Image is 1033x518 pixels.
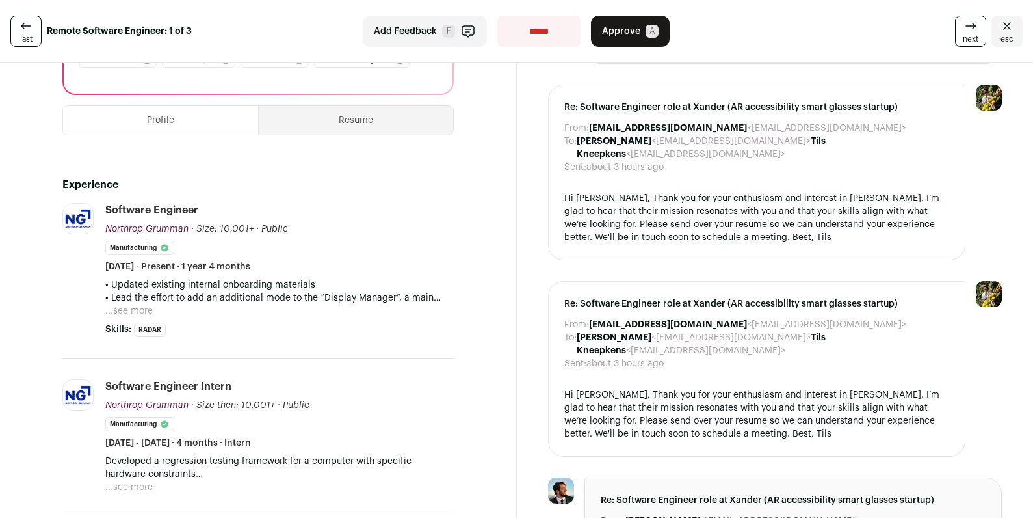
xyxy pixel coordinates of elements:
[591,16,670,47] button: Approve A
[955,16,986,47] a: next
[134,323,166,337] li: Radar
[105,401,189,410] span: Northrop Grumman
[63,380,93,410] img: b2e9bdce21b07de38900927a9a70959c8a8d72d56680bd4df401eda028f85181.jpg
[564,101,950,114] span: Re: Software Engineer role at Xander (AR accessibility smart glasses startup)
[10,16,42,47] a: last
[976,85,1002,111] img: 6689865-medium_jpg
[105,379,231,394] div: Software Engineer Intern
[20,34,33,44] span: last
[105,292,454,305] p: • Lead the effort to add an additional mode to the “Display Manager”, a main testing tool for the...
[564,331,577,357] dt: To:
[62,177,454,193] h2: Experience
[577,333,651,342] b: [PERSON_NAME]
[564,318,589,331] dt: From:
[577,331,950,357] dd: <[EMAIL_ADDRESS][DOMAIN_NAME]> <[EMAIL_ADDRESS][DOMAIN_NAME]>
[589,318,906,331] dd: <[EMAIL_ADDRESS][DOMAIN_NAME]>
[105,481,153,494] button: ...see more
[278,399,280,412] span: ·
[105,203,198,217] div: Software Engineer
[47,25,192,38] strong: Remote Software Engineer: 1 of 3
[1000,34,1013,44] span: esc
[63,106,258,135] button: Profile
[191,225,254,234] span: · Size: 10,001+
[548,478,574,504] img: 2366a36dee495de466e2f63c5d131fd045200d4caf2f2fc21938e1a217ee4f2b.jpg
[586,161,664,174] dd: about 3 hours ago
[261,225,288,234] span: Public
[589,124,747,133] b: [EMAIL_ADDRESS][DOMAIN_NAME]
[105,260,250,273] span: [DATE] - Present · 1 year 4 months
[256,223,259,236] span: ·
[442,25,455,38] span: F
[564,161,586,174] dt: Sent:
[564,357,586,370] dt: Sent:
[63,204,93,234] img: b2e9bdce21b07de38900927a9a70959c8a8d72d56680bd4df401eda028f85181.jpg
[991,16,1023,47] a: Close
[963,34,978,44] span: next
[564,388,950,441] div: Hi [PERSON_NAME], Thank you for your enthusiasm and interest in [PERSON_NAME]. I’m glad to hear t...
[564,192,950,244] div: Hi [PERSON_NAME], Thank you for your enthusiasm and interest in [PERSON_NAME]. I’m glad to hear t...
[105,279,454,292] p: • Updated existing internal onboarding materials
[589,122,906,135] dd: <[EMAIL_ADDRESS][DOMAIN_NAME]>
[976,281,1002,307] img: 6689865-medium_jpg
[363,16,487,47] button: Add Feedback F
[577,135,950,161] dd: <[EMAIL_ADDRESS][DOMAIN_NAME]> <[EMAIL_ADDRESS][DOMAIN_NAME]>
[191,401,275,410] span: · Size then: 10,001+
[577,137,651,146] b: [PERSON_NAME]
[564,122,589,135] dt: From:
[105,225,189,234] span: Northrop Grumman
[374,25,437,38] span: Add Feedback
[105,455,454,481] p: Developed a regression testing framework for a computer with specific hardware constraints Create...
[602,25,640,38] span: Approve
[259,106,453,135] button: Resume
[589,320,747,329] b: [EMAIL_ADDRESS][DOMAIN_NAME]
[105,437,251,450] span: [DATE] - [DATE] · 4 months · Intern
[105,417,174,431] li: Manufacturing
[105,305,153,318] button: ...see more
[105,323,131,336] span: Skills:
[646,25,659,38] span: A
[586,357,664,370] dd: about 3 hours ago
[601,494,986,507] span: Re: Software Engineer role at Xander (AR accessibility smart glasses startup)
[564,135,577,161] dt: To:
[105,241,174,255] li: Manufacturing
[283,401,309,410] span: Public
[564,297,950,310] span: Re: Software Engineer role at Xander (AR accessibility smart glasses startup)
